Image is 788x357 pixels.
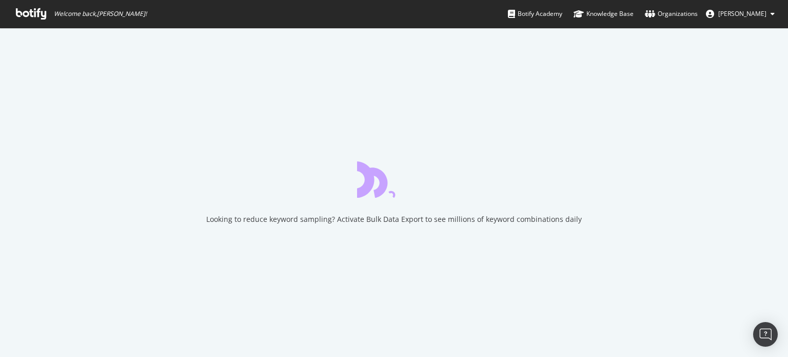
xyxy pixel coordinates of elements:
[753,322,778,347] div: Open Intercom Messenger
[645,9,698,19] div: Organizations
[206,214,582,224] div: Looking to reduce keyword sampling? Activate Bulk Data Export to see millions of keyword combinat...
[698,6,783,22] button: [PERSON_NAME]
[508,9,562,19] div: Botify Academy
[357,161,431,198] div: animation
[54,10,147,18] span: Welcome back, [PERSON_NAME] !
[718,9,766,18] span: Olivier Job
[574,9,634,19] div: Knowledge Base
